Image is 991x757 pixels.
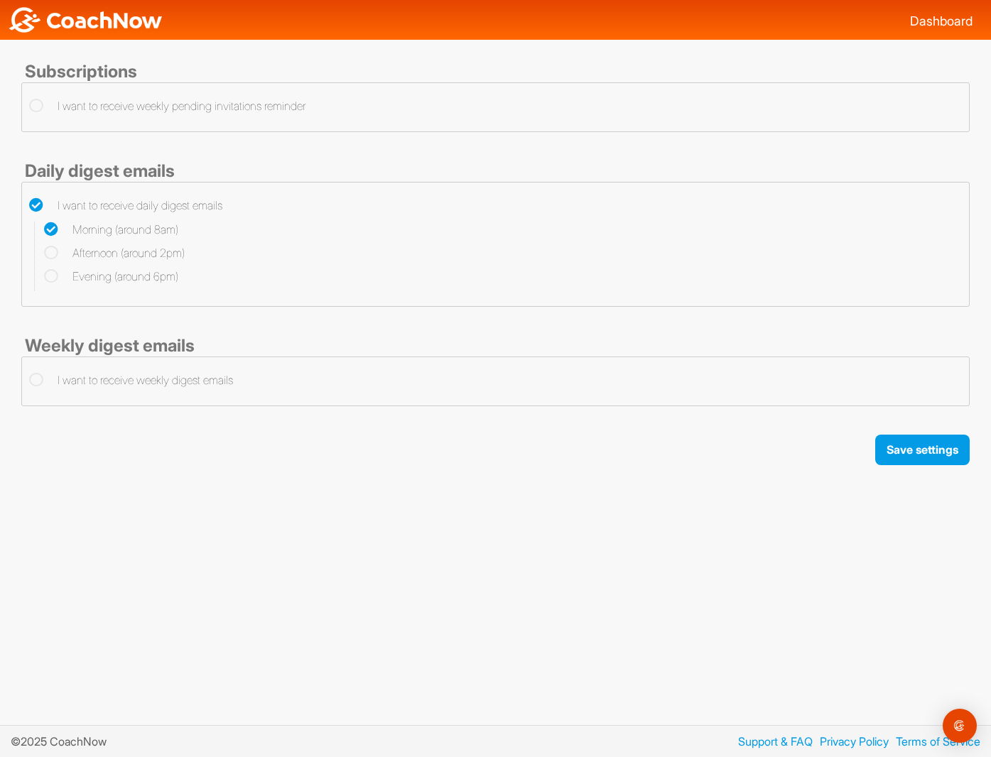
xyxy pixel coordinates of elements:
[44,268,178,285] label: Evening (around 6pm)
[889,733,980,750] a: Terms of Service
[7,7,163,33] img: CoachNow
[813,733,889,750] a: Privacy Policy
[29,97,305,114] label: I want to receive weekly pending invitations reminder
[44,221,178,238] label: Morning (around 8am)
[44,244,185,261] label: Afternoon (around 2pm)
[910,13,973,28] a: Dashboard
[731,733,813,750] a: Support & FAQ
[21,61,970,82] div: Subscriptions
[29,371,233,388] label: I want to receive weekly digest emails
[11,733,117,750] p: © 2025 CoachNow
[29,197,222,214] label: I want to receive daily digest emails
[21,160,970,182] div: Daily digest emails
[21,335,970,356] div: Weekly digest emails
[943,709,977,743] div: Open Intercom Messenger
[875,435,970,465] button: Save settings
